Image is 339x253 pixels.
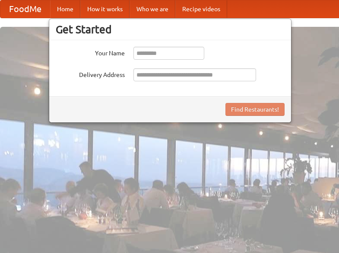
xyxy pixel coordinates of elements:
[225,103,285,116] button: Find Restaurants!
[130,0,175,18] a: Who we are
[80,0,130,18] a: How it works
[50,0,80,18] a: Home
[56,23,285,36] h3: Get Started
[56,68,125,79] label: Delivery Address
[0,0,50,18] a: FoodMe
[56,47,125,58] label: Your Name
[175,0,227,18] a: Recipe videos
